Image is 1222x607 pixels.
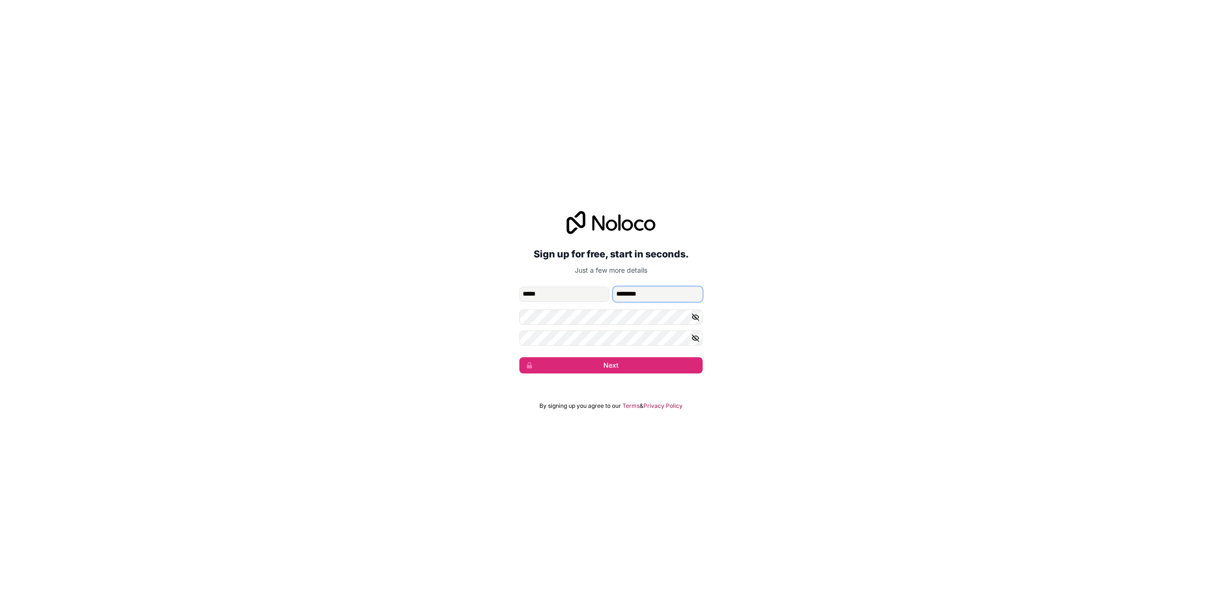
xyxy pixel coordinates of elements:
input: Password [519,309,703,325]
p: Just a few more details [519,266,703,275]
a: Privacy Policy [643,402,683,410]
h2: Sign up for free, start in seconds. [519,245,703,263]
input: given-name [519,287,609,302]
input: Confirm password [519,330,703,346]
a: Terms [622,402,640,410]
button: Next [519,357,703,373]
span: By signing up you agree to our [539,402,621,410]
span: & [640,402,643,410]
input: family-name [613,287,703,302]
